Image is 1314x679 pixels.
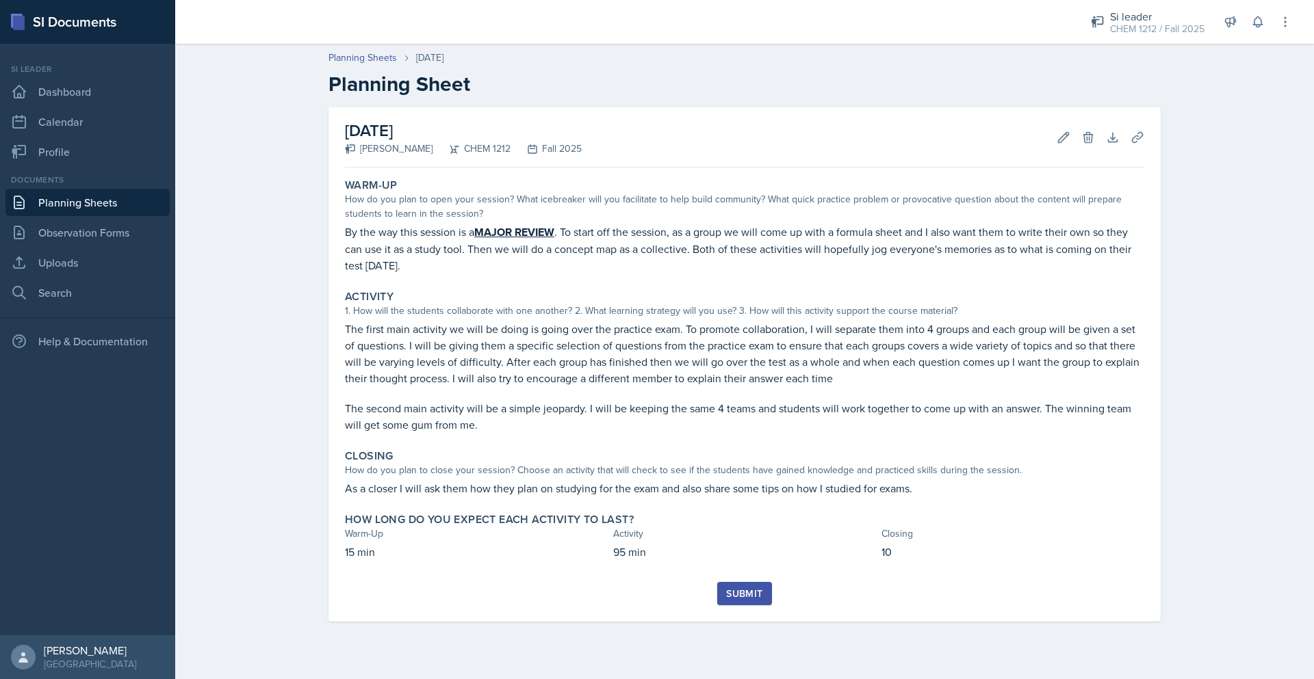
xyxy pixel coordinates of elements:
p: By the way this session is a . To start off the session, as a group we will come up with a formul... [345,224,1144,274]
a: Observation Forms [5,219,170,246]
a: Dashboard [5,78,170,105]
a: Search [5,279,170,306]
label: Activity [345,290,394,304]
p: The second main activity will be a simple jeopardy. I will be keeping the same 4 teams and studen... [345,400,1144,433]
a: Profile [5,138,170,165]
div: Documents [5,174,170,186]
div: Warm-Up [345,527,608,541]
div: Activity [613,527,876,541]
h2: [DATE] [345,118,582,143]
div: CHEM 1212 [433,142,511,156]
a: Calendar [5,108,170,135]
div: [PERSON_NAME] [44,643,136,657]
div: Si leader [5,63,170,75]
div: CHEM 1212 / Fall 2025 [1110,22,1204,36]
p: The first main activity we will be doing is going over the practice exam. To promote collaboratio... [345,321,1144,386]
div: [DATE] [416,51,443,65]
div: Fall 2025 [511,142,582,156]
div: How do you plan to open your session? What icebreaker will you facilitate to help build community... [345,192,1144,221]
h2: Planning Sheet [328,72,1161,96]
div: Si leader [1110,8,1204,25]
p: As a closer I will ask them how they plan on studying for the exam and also share some tips on ho... [345,480,1144,496]
div: Closing [881,527,1144,541]
div: Help & Documentation [5,328,170,355]
a: Planning Sheets [5,189,170,216]
label: Closing [345,449,394,463]
label: How long do you expect each activity to last? [345,513,634,527]
div: [PERSON_NAME] [345,142,433,156]
a: Uploads [5,249,170,276]
u: MAJOR REVIEW [474,224,554,240]
p: 15 min [345,544,608,560]
div: 1. How will the students collaborate with one another? 2. What learning strategy will you use? 3.... [345,304,1144,318]
div: How do you plan to close your session? Choose an activity that will check to see if the students ... [345,463,1144,477]
label: Warm-Up [345,178,398,192]
div: [GEOGRAPHIC_DATA] [44,657,136,671]
p: 10 [881,544,1144,560]
a: Planning Sheets [328,51,397,65]
p: 95 min [613,544,876,560]
div: Submit [726,588,762,599]
button: Submit [717,582,771,605]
